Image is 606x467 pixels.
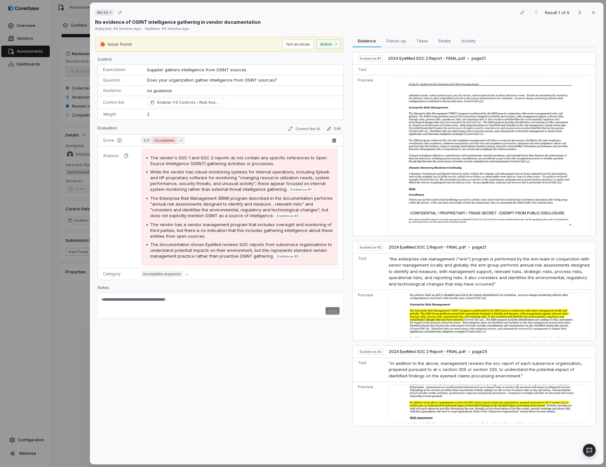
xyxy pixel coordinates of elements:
[282,40,314,49] button: Not an issue
[103,153,119,158] p: Analysis
[414,37,431,45] span: Tasks
[353,75,385,236] td: Preview
[103,100,139,105] p: Control Set
[98,126,117,133] p: Evaluation
[389,384,590,423] img: dcfeceaa3b154c0cb8c6324d1291d0ff_original.jpg_w1200.jpg
[141,137,185,144] button: 5.0Incomplete
[389,349,466,354] span: 2024 EyeMed SOC 2 Report - FINAL.pdf
[472,245,486,250] span: page 21
[330,137,338,144] button: Delete score
[389,245,486,250] button: 2024 EyeMed SOC 2 Report - FINAL.pdfpage21
[103,78,139,83] p: Question
[150,222,333,239] span: The vendor has a vendor management program that includes oversight and monitoring of third partie...
[277,254,299,259] span: Evidence # 3
[285,125,323,133] button: Correct the AI
[353,64,385,75] td: Text
[360,56,381,61] span: Evidence # 1
[150,196,333,218] span: The Enterprise Risk Management (ERM) program described in the documentation performs "annual risk...
[152,137,177,144] span: Incomplete
[97,10,112,15] span: # ID.RA.7
[316,40,341,49] button: Action
[277,213,299,218] span: Evidence # 2
[389,349,487,355] button: 2024 EyeMed SOC 2 Report - FINAL.pdfpage25
[290,187,312,192] span: Evidence # 1
[103,112,139,117] p: Weight
[472,349,487,354] span: page 25
[353,382,386,426] td: Preview
[147,111,150,117] span: 1
[389,245,466,250] span: 2024 EyeMed SOC 2 Report - FINAL.pdf
[353,290,386,340] td: Preview
[103,271,134,277] p: Category
[355,37,378,45] span: Evidence
[147,77,277,83] span: Does your organization gather intelligence from OSINT sources?
[388,78,590,233] img: 7f076d3ea2a541a28ee9acf249ed64f6_original.jpg_w1200.jpg
[573,9,586,16] button: Next result
[388,56,465,61] span: 2024 EyeMed SOC 2 Report - FINAL.pdf
[95,26,141,31] span: Analyzed: 44 minutes ago
[360,349,382,354] span: Evidence # 3
[384,37,409,45] span: Follow-up
[324,125,343,133] button: Edit
[114,7,126,18] button: Copy link
[472,56,486,61] span: page 21
[157,99,221,106] span: Enabler V4 Controls Risk Assessment
[353,253,386,290] td: Text
[95,19,261,25] p: No evidence of OSINT intelligence gathering in vendor documentation
[98,57,343,65] p: Control
[98,285,343,293] p: Notes
[436,37,454,45] span: Emails
[150,242,332,259] span: The documentation shows EyeMed reviews SOC reports from subservice organizations to understand po...
[389,256,590,286] span: “the enterprise risk management ("erm") program is performed by the erm team in conjunction with ...
[389,293,590,338] img: 2f6bfeed8c5a4e1ba575b1e2c733ba42_original.jpg_w1200.jpg
[389,361,582,378] span: “in addition to the above, management reviews the soc report of each subservice organization, pre...
[360,245,382,250] span: Evidence # 2
[353,357,386,382] td: Text
[141,271,183,277] span: Incomplete response
[150,169,329,192] span: While the vendor has robust monitoring systems for internal operations, including Splunk and HP p...
[459,37,478,45] span: Activity
[388,56,486,61] button: 2024 EyeMed SOC 2 Report - FINAL.pdfpage21
[108,41,132,48] p: Issue found
[145,26,189,31] span: Updated: 44 minutes ago
[103,88,139,93] p: Guidance
[103,67,139,72] p: Expectation
[147,88,172,93] span: no guidance
[147,67,247,72] span: Supplier gathers intelligence from OSINT sources
[103,138,134,143] p: Score
[545,9,571,16] p: Result 1 of 9
[150,155,327,166] span: The vendor's SOC 1 and SOC 2 reports do not contain any specific references to Open Source Intell...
